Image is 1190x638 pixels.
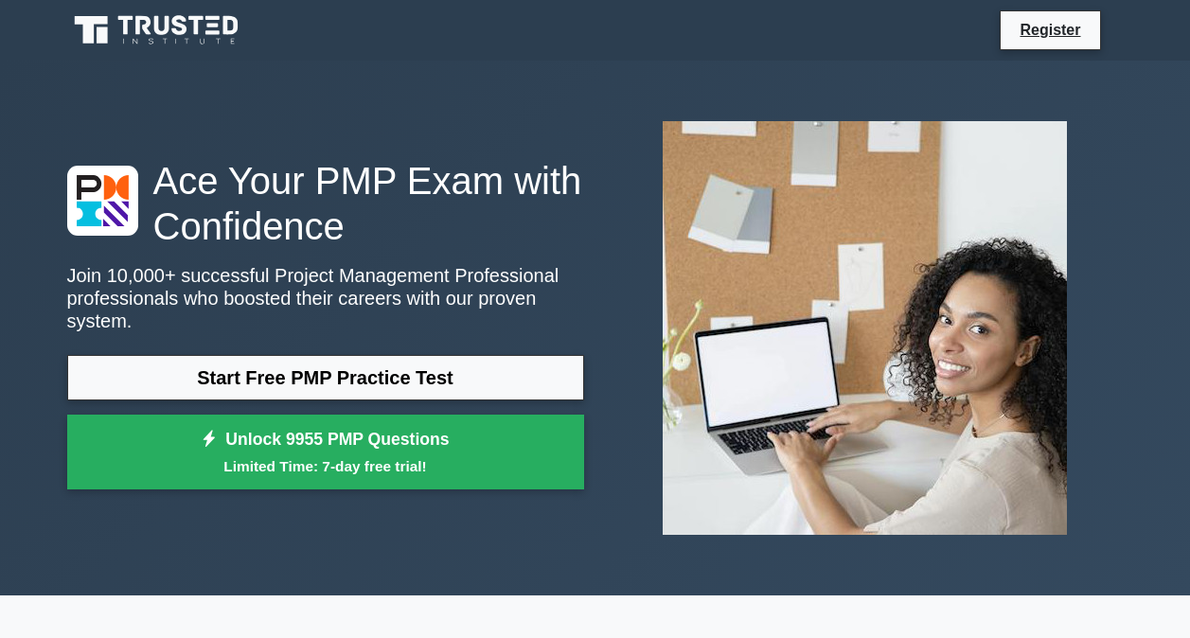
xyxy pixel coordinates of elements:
a: Register [1008,18,1092,42]
a: Unlock 9955 PMP QuestionsLimited Time: 7-day free trial! [67,415,584,490]
p: Join 10,000+ successful Project Management Professional professionals who boosted their careers w... [67,264,584,332]
small: Limited Time: 7-day free trial! [91,455,560,477]
a: Start Free PMP Practice Test [67,355,584,400]
h1: Ace Your PMP Exam with Confidence [67,158,584,249]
